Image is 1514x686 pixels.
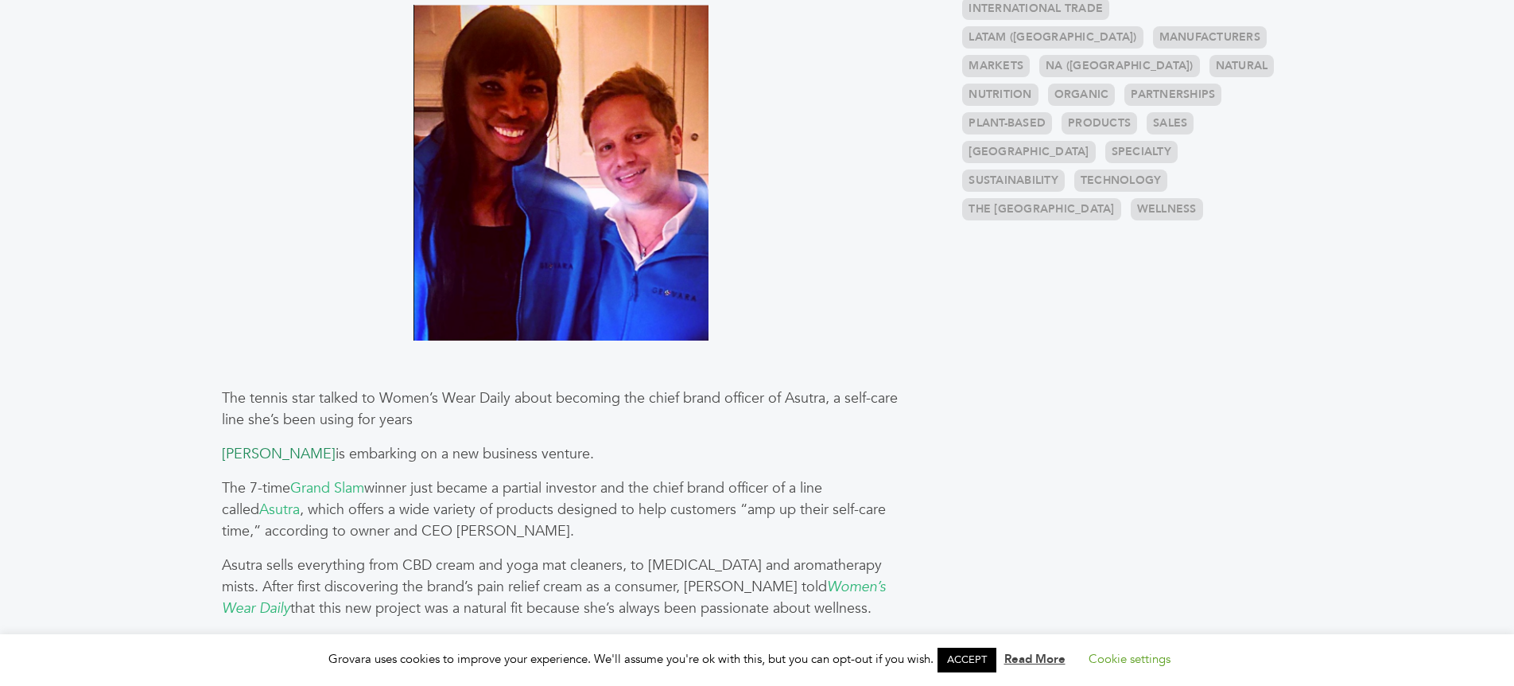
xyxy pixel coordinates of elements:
a: Partnerships [1124,84,1221,106]
a: ACCEPT [938,648,996,672]
a: Grand Slam [290,478,364,498]
a: Asutra [259,500,300,520]
a: Sales [1147,112,1194,134]
a: [GEOGRAPHIC_DATA] [962,141,1095,163]
span: Grovara uses cookies to improve your experience. We'll assume you're ok with this, but you can op... [328,651,1186,667]
em: WWD [612,633,650,653]
a: Technology [1074,170,1168,192]
a: Women’s Wear Daily [222,577,886,618]
p: The tennis star talked to Women’s Wear Daily about becoming the chief brand officer of Asutra, a ... [222,388,899,431]
a: Nutrition [962,84,1038,106]
p: The 7-time winner just became a partial investor and the chief brand officer of a line called , w... [222,477,899,542]
a: Wellness [1131,198,1203,220]
a: Markets [962,55,1030,77]
a: LATAM ([GEOGRAPHIC_DATA]) [962,26,1143,49]
a: Manufacturers [1153,26,1267,49]
a: the [GEOGRAPHIC_DATA] [962,198,1120,220]
p: Asutra sells everything from CBD cream and yoga mat cleaners, to [MEDICAL_DATA] and aromatherapy ... [222,555,899,619]
a: Organic [1048,84,1116,106]
a: Products [1062,112,1137,134]
a: Cookie settings [1089,651,1170,667]
a: [PERSON_NAME] [222,444,336,464]
a: Natural [1209,55,1275,77]
p: is embarking on a new business venture. [222,443,899,465]
a: Plant-based [962,112,1052,134]
a: NA ([GEOGRAPHIC_DATA]) [1039,55,1200,77]
a: Sustainability [962,170,1065,192]
a: Specialty [1105,141,1178,163]
a: Read More [1004,651,1066,667]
